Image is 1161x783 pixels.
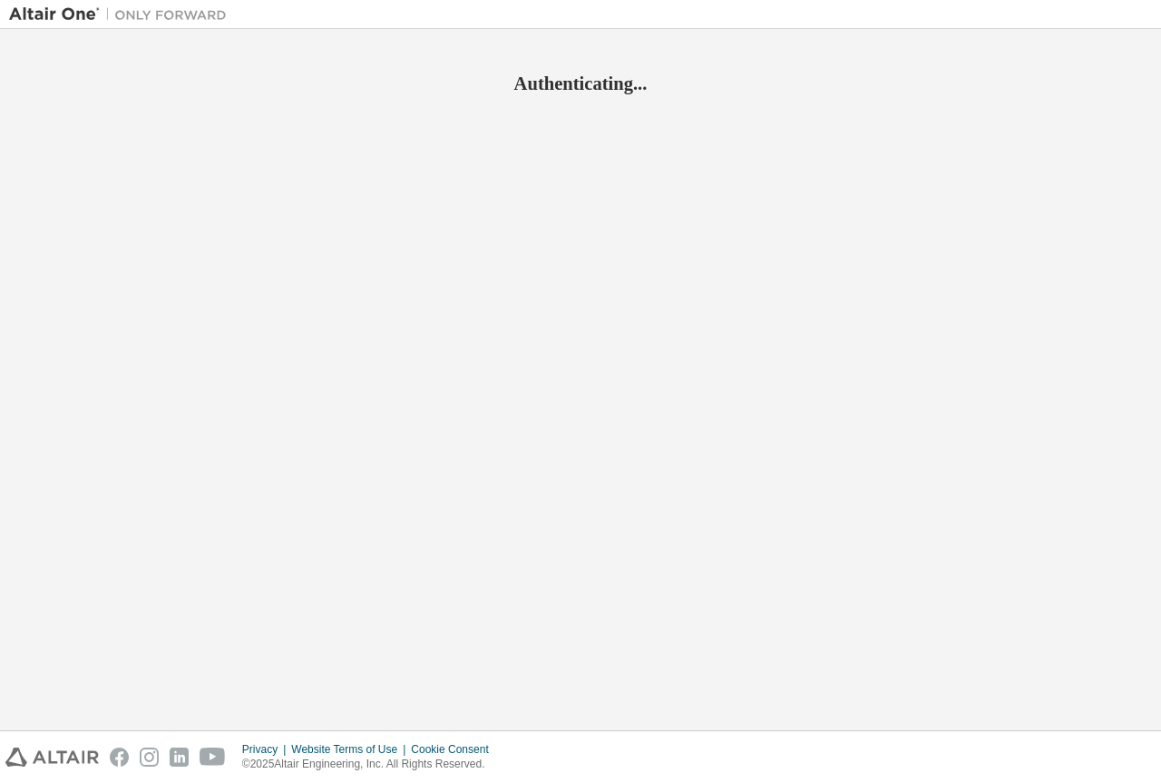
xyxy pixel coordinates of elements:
[9,5,236,24] img: Altair One
[411,742,499,757] div: Cookie Consent
[242,757,500,772] p: © 2025 Altair Engineering, Inc. All Rights Reserved.
[9,72,1152,95] h2: Authenticating...
[242,742,291,757] div: Privacy
[170,748,189,767] img: linkedin.svg
[291,742,411,757] div: Website Terms of Use
[5,748,99,767] img: altair_logo.svg
[200,748,226,767] img: youtube.svg
[110,748,129,767] img: facebook.svg
[140,748,159,767] img: instagram.svg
